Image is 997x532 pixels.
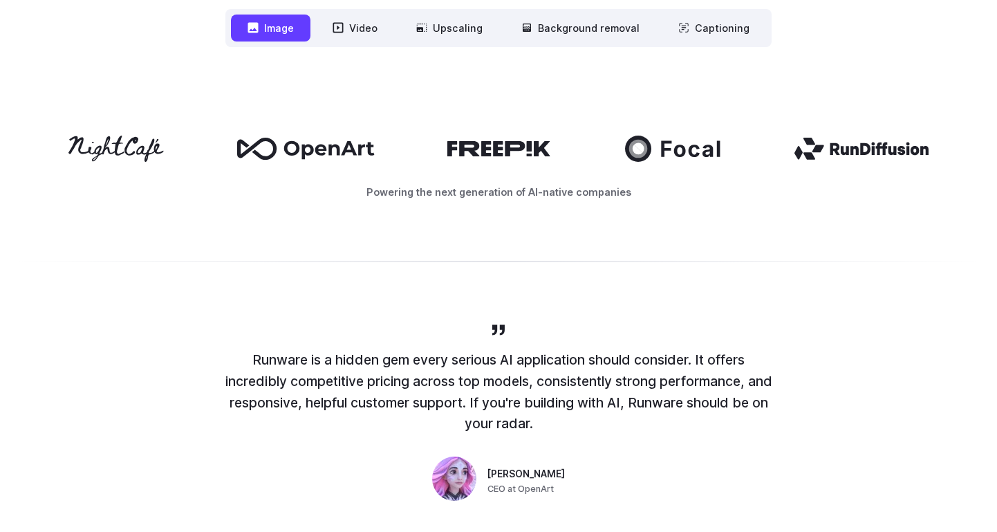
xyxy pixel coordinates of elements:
[487,467,565,482] span: [PERSON_NAME]
[505,15,656,42] button: Background removal
[17,184,980,200] p: Powering the next generation of AI-native companies
[662,15,766,42] button: Captioning
[231,15,310,42] button: Image
[316,15,394,42] button: Video
[222,349,775,434] p: Runware is a hidden gem every serious AI application should consider. It offers incredibly compet...
[487,482,554,496] span: CEO at OpenArt
[432,457,476,501] img: Person
[400,15,499,42] button: Upscaling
